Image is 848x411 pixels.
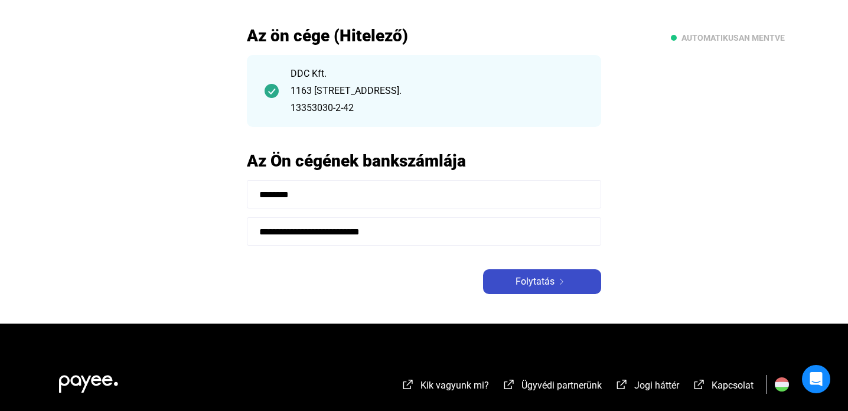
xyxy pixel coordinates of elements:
[555,279,569,285] img: arrow-right-white
[802,365,830,393] div: Open Intercom Messenger
[692,379,706,390] img: external-link-white
[615,379,629,390] img: external-link-white
[634,380,679,391] span: Jogi háttér
[291,67,583,81] div: DDC Kft.
[265,84,279,98] img: checkmark-darker-green-circle
[712,380,754,391] span: Kapcsolat
[247,25,601,46] h2: Az ön cége (Hitelező)
[502,379,516,390] img: external-link-white
[291,84,583,98] div: 1163 [STREET_ADDRESS].
[502,381,602,393] a: external-link-whiteÜgyvédi partnerünk
[483,269,601,294] button: Folytatásarrow-right-white
[516,275,555,289] span: Folytatás
[59,368,118,393] img: white-payee-white-dot.svg
[692,381,754,393] a: external-link-whiteKapcsolat
[521,380,602,391] span: Ügyvédi partnerünk
[401,381,489,393] a: external-link-whiteKik vagyunk mi?
[775,377,789,392] img: HU.svg
[247,151,601,171] h2: Az Ön cégének bankszámlája
[291,101,583,115] div: 13353030-2-42
[615,381,679,393] a: external-link-whiteJogi háttér
[420,380,489,391] span: Kik vagyunk mi?
[401,379,415,390] img: external-link-white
